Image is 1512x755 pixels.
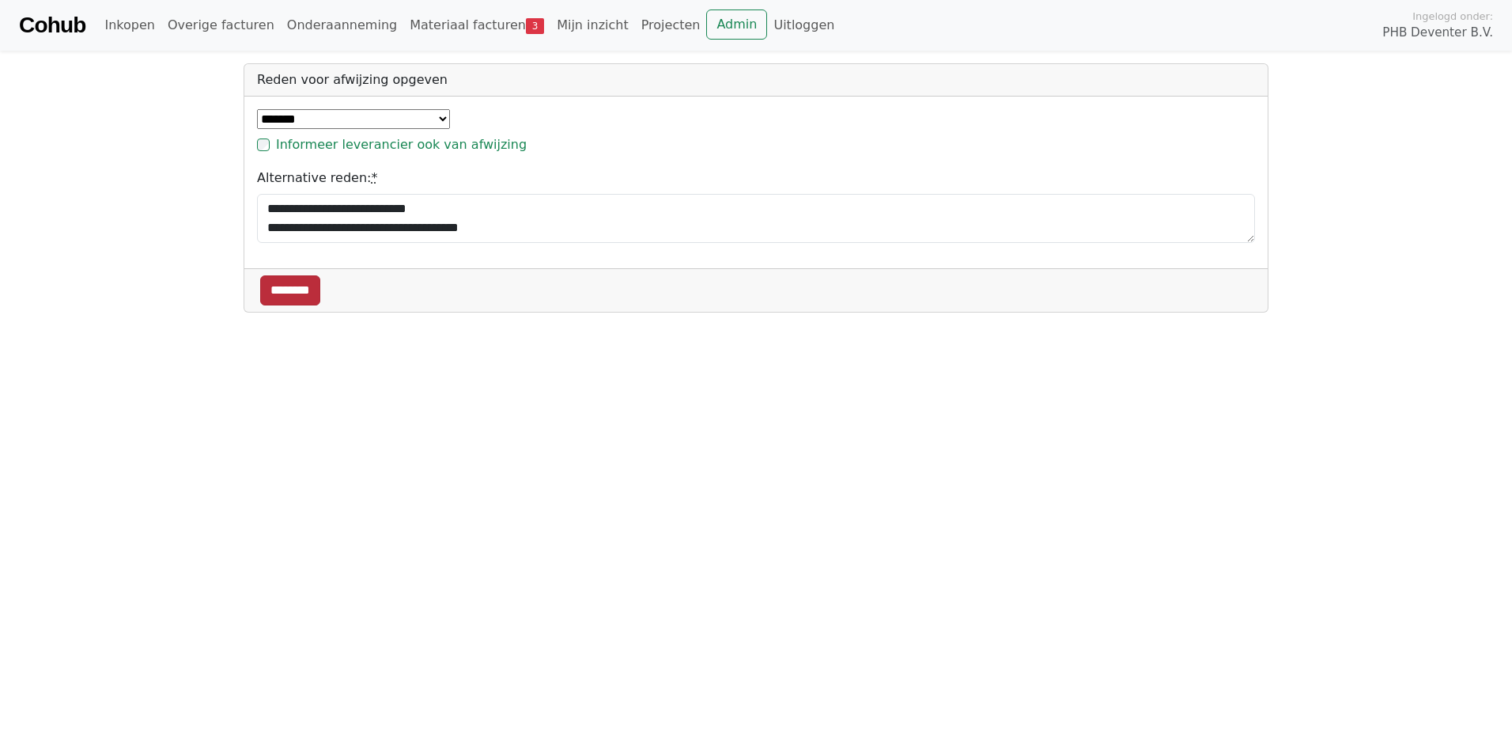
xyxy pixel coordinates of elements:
a: Admin [706,9,767,40]
label: Alternative reden: [257,169,377,188]
a: Uitloggen [767,9,841,41]
a: Mijn inzicht [550,9,635,41]
span: PHB Deventer B.V. [1382,24,1493,42]
a: Materiaal facturen3 [403,9,550,41]
abbr: required [371,170,377,185]
a: Inkopen [98,9,161,41]
div: Reden voor afwijzing opgeven [244,64,1268,97]
a: Overige facturen [161,9,281,41]
a: Cohub [19,6,85,44]
a: Onderaanneming [281,9,403,41]
a: Projecten [635,9,707,41]
span: Ingelogd onder: [1412,9,1493,24]
span: 3 [526,18,544,34]
label: Informeer leverancier ook van afwijzing [276,135,527,154]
